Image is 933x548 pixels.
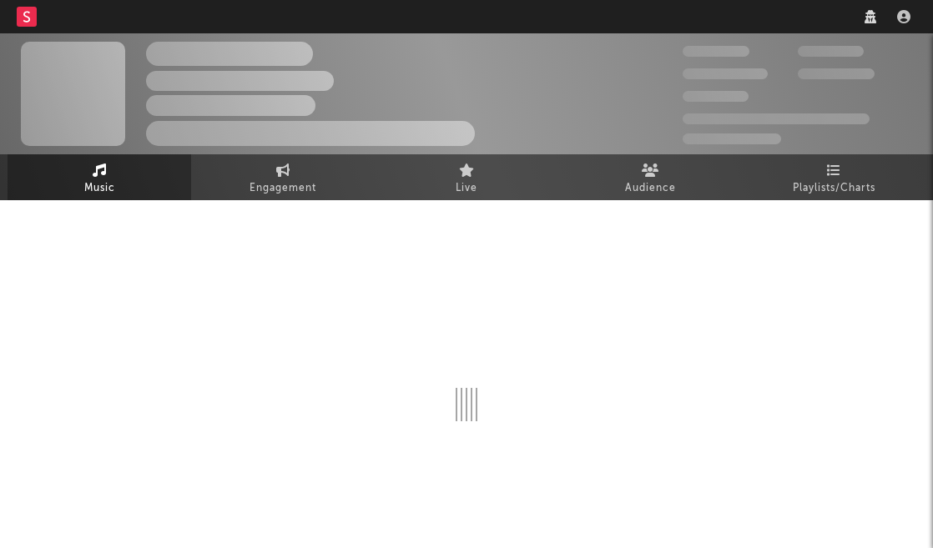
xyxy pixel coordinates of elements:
[683,91,749,102] span: 100,000
[793,178,875,199] span: Playlists/Charts
[8,154,191,200] a: Music
[84,178,115,199] span: Music
[456,178,477,199] span: Live
[798,46,864,57] span: 100,000
[798,68,875,79] span: 1,000,000
[558,154,742,200] a: Audience
[191,154,375,200] a: Engagement
[742,154,925,200] a: Playlists/Charts
[683,133,781,144] span: Jump Score: 85.0
[375,154,558,200] a: Live
[250,178,316,199] span: Engagement
[683,68,768,79] span: 50,000,000
[625,178,676,199] span: Audience
[683,113,870,124] span: 50,000,000 Monthly Listeners
[683,46,749,57] span: 300,000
